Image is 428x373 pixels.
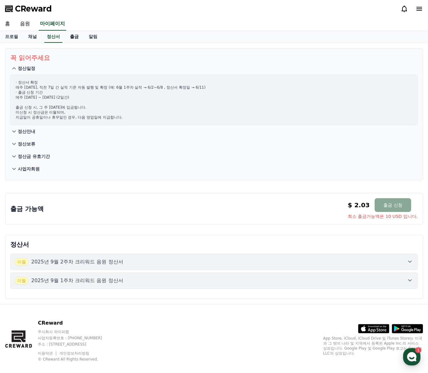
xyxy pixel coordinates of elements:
[375,198,411,212] button: 출금 신청
[10,163,418,175] button: 사업자회원
[65,31,84,43] a: 출금
[15,4,52,14] span: CReward
[15,17,35,31] a: 음원
[10,240,418,249] p: 정산서
[81,198,120,213] a: 설정
[38,336,114,341] p: 사업자등록번호 : [PHONE_NUMBER]
[10,254,418,270] button: 이월 2025년 9월 2주차 크리워드 음원 정산서
[18,153,50,160] p: 정산금 유효기간
[10,138,418,150] button: 정산보류
[59,351,89,356] a: 개인정보처리방침
[31,277,123,284] p: 2025년 9월 1주차 크리워드 음원 정산서
[18,166,40,172] p: 사업자회원
[39,17,66,31] a: 마이페이지
[31,258,123,266] p: 2025년 9월 2주차 크리워드 음원 정산서
[23,31,42,43] a: 채널
[84,31,102,43] a: 알림
[38,319,114,327] p: CReward
[348,201,370,209] p: $ 2.03
[10,204,44,213] p: 출금 가능액
[38,351,57,356] a: 이용약관
[348,213,418,219] span: 최소 출금가능액은 10 USD 입니다.
[10,125,418,138] button: 정산안내
[18,65,35,71] p: 정산일정
[323,336,423,356] p: App Store, iCloud, iCloud Drive 및 iTunes Store는 미국과 그 밖의 나라 및 지역에서 등록된 Apple Inc.의 서비스 상표입니다. Goo...
[14,277,29,285] span: 이월
[38,357,114,362] p: © CReward All Rights Reserved.
[41,198,81,213] a: 1대화
[10,53,418,62] p: 꼭 읽어주세요
[96,207,104,212] span: 설정
[10,150,418,163] button: 정산금 유효기간
[20,207,23,212] span: 홈
[10,272,418,289] button: 이월 2025년 9월 1주차 크리워드 음원 정산서
[18,128,35,135] p: 정산안내
[2,198,41,213] a: 홈
[38,342,114,347] p: 주소 : [STREET_ADDRESS]
[14,258,29,266] span: 이월
[16,80,412,120] p: · 정산서 확정 매주 [DATE], 직전 7일 간 실적 기준 자동 발행 및 확정 (예: 6월 1주차 실적 → 6/2~6/8 , 정산서 확정일 → 6/11) · 출금 신청 기간...
[44,31,62,43] a: 정산서
[63,198,66,203] span: 1
[38,329,114,334] p: 주식회사 와이피랩
[5,4,52,14] a: CReward
[57,208,65,213] span: 대화
[18,141,35,147] p: 정산보류
[10,62,418,75] button: 정산일정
